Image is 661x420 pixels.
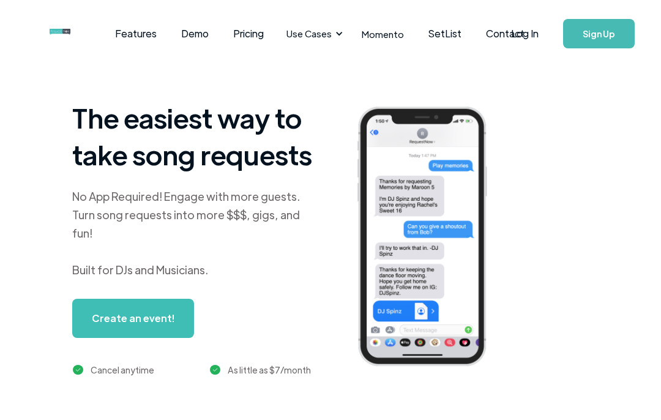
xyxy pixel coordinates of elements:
div: Use Cases [286,27,332,40]
a: Create an event! [72,299,194,338]
a: Momento [349,16,416,52]
img: requestnow logo [50,29,93,35]
img: green checkmark [210,365,220,375]
a: Features [103,15,169,53]
a: Contact [474,15,537,53]
a: Sign Up [563,19,635,48]
a: Pricing [221,15,276,53]
a: Demo [169,15,221,53]
h1: The easiest way to take song requests [72,99,315,173]
div: Cancel anytime [91,362,154,377]
a: Log In [499,12,551,55]
div: As little as $7/month [228,362,311,377]
div: Use Cases [279,15,346,53]
img: green checkmark [73,365,83,375]
a: SetList [416,15,474,53]
div: No App Required! Engage with more guests. Turn song requests into more $$$, gigs, and fun! Built ... [72,187,315,279]
a: home [50,21,72,46]
img: iphone screenshot [346,100,513,376]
